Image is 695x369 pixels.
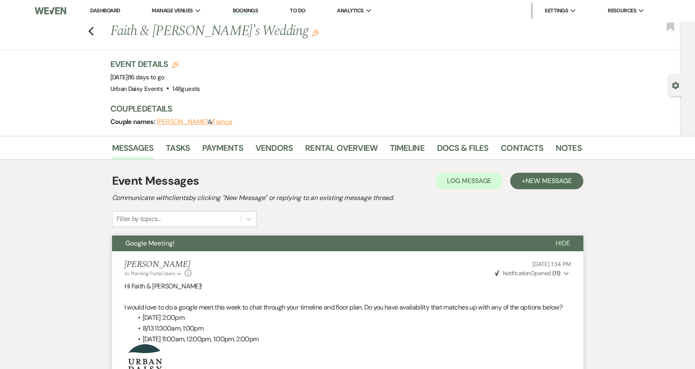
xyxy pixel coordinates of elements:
button: Fiance [212,119,232,125]
a: Notes [556,141,582,160]
span: New Message [525,176,571,185]
button: to: Planning Portal Users [124,270,183,277]
span: [DATE] [110,73,165,81]
a: Contacts [501,141,543,160]
h1: Event Messages [112,172,199,190]
span: Analytics [337,7,363,15]
span: Manage Venues [152,7,193,15]
span: Settings [545,7,568,15]
li: [DATE] 11:00am, 12:00pm, 1:00pm, 2:00pm [133,334,571,345]
li: 8/13 11:300am, 1:00pm [133,323,571,334]
button: Log Message [435,173,503,189]
h1: Faith & [PERSON_NAME]'s Wedding [110,21,481,41]
strong: ( 11 ) [552,269,561,277]
a: Bookings [233,7,258,15]
span: Opened [495,269,561,277]
button: Open lead details [672,81,679,89]
a: Payments [202,141,243,160]
a: Docs & Files [437,141,488,160]
span: [DATE] 1:34 PM [533,260,571,268]
h2: Communicate with clients by clicking "New Message" or replying to an existing message thread. [112,193,583,203]
h3: Couple Details [110,103,573,114]
button: Hide [542,236,583,251]
button: NotificationOpened (11) [494,269,571,278]
button: [PERSON_NAME] [157,119,208,125]
li: [DATE] 2:00pm [133,312,571,323]
span: Google Meeting! [125,239,174,248]
a: Dashboard [90,7,120,14]
span: Notification [503,269,530,277]
span: Couple names: [110,117,157,126]
span: | [128,73,165,81]
span: Log Message [447,176,491,185]
button: Edit [312,29,319,36]
button: Google Meeting! [112,236,542,251]
div: Filter by topics... [117,214,161,224]
span: I would love to do a google meet this week to chat through your timeline and floor plan. Do you h... [124,303,563,312]
a: Messages [112,141,154,160]
a: To Do [290,7,305,14]
a: Tasks [166,141,190,160]
h5: [PERSON_NAME] [124,259,192,270]
button: +New Message [510,173,583,189]
span: Hi Faith & [PERSON_NAME]! [124,282,202,290]
h3: Event Details [110,58,200,70]
span: 16 days to go [129,73,165,81]
span: 148 guests [172,85,200,93]
img: Weven Logo [35,2,66,19]
span: & [157,118,232,126]
span: Resources [608,7,636,15]
span: Urban Daisy Events [110,85,163,93]
span: Hide [556,239,570,248]
a: Vendors [256,141,293,160]
span: to: Planning Portal Users [124,270,175,277]
a: Timeline [390,141,425,160]
a: Rental Overview [305,141,377,160]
